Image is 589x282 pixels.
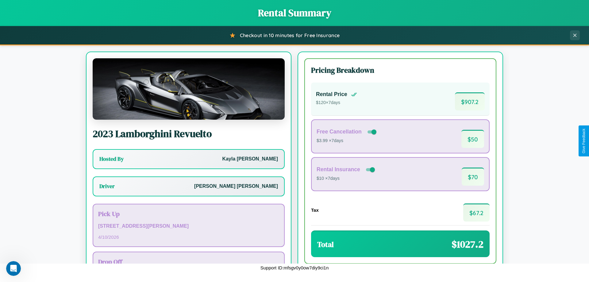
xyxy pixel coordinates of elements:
h2: 2023 Lamborghini Revuelto [93,127,285,141]
span: $ 50 [461,130,484,148]
p: $10 × 7 days [317,175,376,183]
span: $ 1027.2 [452,238,483,251]
h3: Drop Off [98,257,279,266]
h3: Driver [99,183,115,190]
span: Checkout in 10 minutes for Free Insurance [240,32,340,38]
span: $ 907.2 [455,92,485,110]
p: [PERSON_NAME] [PERSON_NAME] [194,182,278,191]
h1: Rental Summary [6,6,583,20]
p: [STREET_ADDRESS][PERSON_NAME] [98,222,279,231]
h4: Rental Price [316,91,347,98]
h4: Tax [311,207,319,213]
span: $ 67.2 [463,203,490,222]
h4: Rental Insurance [317,166,360,173]
iframe: Intercom live chat [6,261,21,276]
h3: Pick Up [98,209,279,218]
p: 4 / 10 / 2026 [98,233,279,241]
h4: Free Cancellation [317,129,362,135]
div: Give Feedback [582,129,586,153]
h3: Hosted By [99,155,124,163]
p: $3.99 × 7 days [317,137,378,145]
h3: Total [317,239,334,249]
img: Lamborghini Revuelto [93,58,285,120]
span: $ 70 [462,168,484,186]
p: Kayla [PERSON_NAME] [222,155,278,164]
p: $ 120 × 7 days [316,99,357,107]
h3: Pricing Breakdown [311,65,490,75]
p: Support ID: mfsgv0y0ow7diy9ci1n [260,264,329,272]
